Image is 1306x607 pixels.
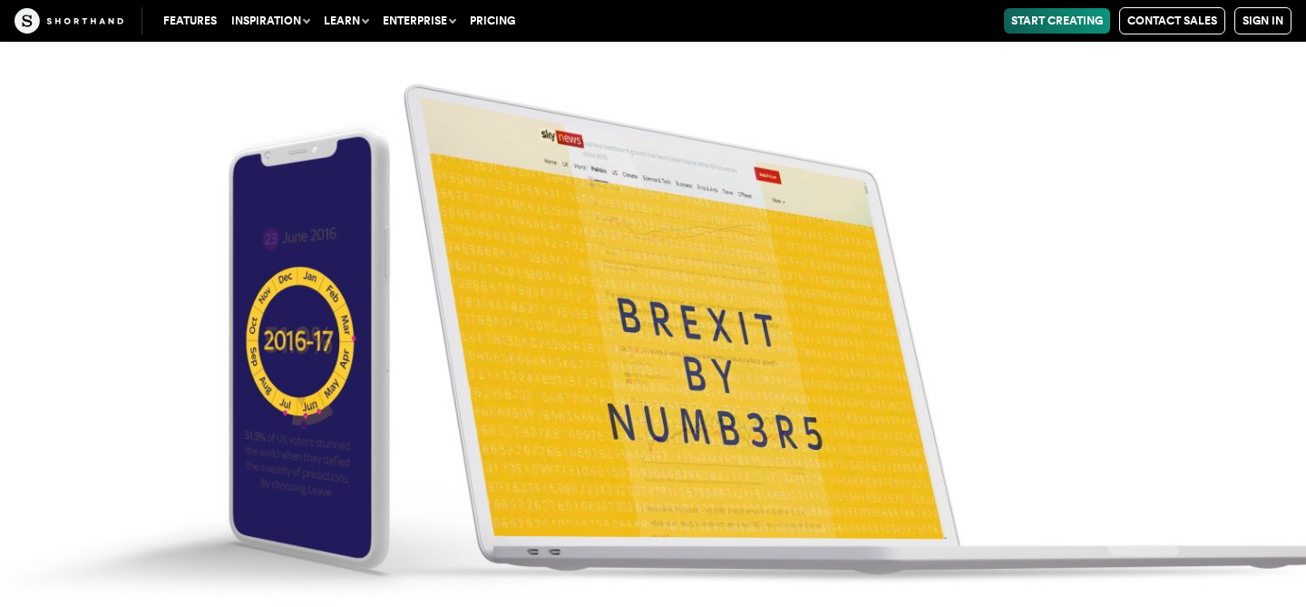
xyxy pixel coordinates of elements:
[224,8,317,34] button: Inspiration
[1234,7,1291,34] a: Sign in
[156,8,224,34] a: Features
[463,8,522,34] a: Pricing
[1119,7,1225,34] a: Contact Sales
[1004,8,1110,34] a: Start Creating
[375,8,463,34] button: Enterprise
[15,8,123,34] img: The Craft
[317,8,375,34] button: Learn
